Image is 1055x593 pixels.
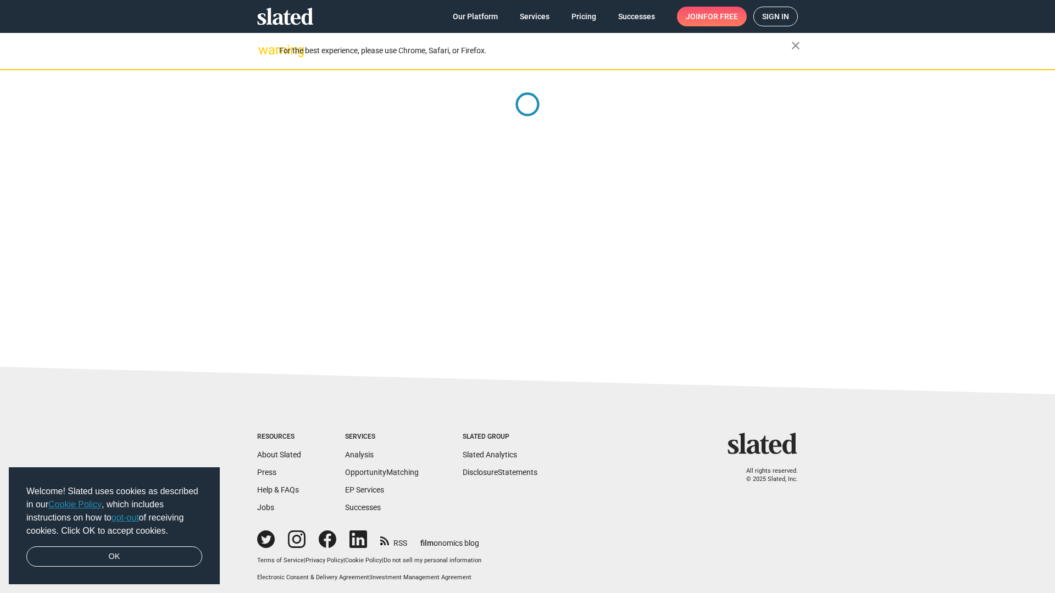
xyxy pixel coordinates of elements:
[257,433,301,441] div: Resources
[257,557,304,564] a: Terms of Service
[686,7,738,26] span: Join
[345,485,384,494] a: EP Services
[618,7,655,26] span: Successes
[563,7,605,26] a: Pricing
[258,43,271,57] mat-icon: warning
[571,7,596,26] span: Pricing
[384,557,481,565] button: Do not sell my personal information
[753,7,798,26] a: Sign in
[444,7,507,26] a: Our Platform
[511,7,558,26] a: Services
[257,468,276,477] a: Press
[345,468,419,477] a: OpportunityMatching
[463,450,517,459] a: Slated Analytics
[306,557,343,564] a: Privacy Policy
[369,574,371,581] span: |
[279,43,791,58] div: For the best experience, please use Chrome, Safari, or Firefox.
[453,7,498,26] span: Our Platform
[420,529,479,549] a: filmonomics blog
[703,7,738,26] span: for free
[735,467,798,483] p: All rights reserved. © 2025 Slated, Inc.
[345,450,374,459] a: Analysis
[257,450,301,459] a: About Slated
[380,532,407,549] a: RSS
[420,539,434,547] span: film
[257,503,274,512] a: Jobs
[382,557,384,564] span: |
[345,557,382,564] a: Cookie Policy
[26,485,202,538] span: Welcome! Slated uses cookies as described in our , which includes instructions on how to of recei...
[257,485,299,494] a: Help & FAQs
[520,7,549,26] span: Services
[789,39,802,52] mat-icon: close
[463,433,537,441] div: Slated Group
[343,557,345,564] span: |
[463,468,537,477] a: DisclosureStatements
[677,7,747,26] a: Joinfor free
[345,433,419,441] div: Services
[371,574,471,581] a: Investment Management Agreement
[345,503,381,512] a: Successes
[257,574,369,581] a: Electronic Consent & Delivery Agreement
[609,7,664,26] a: Successes
[48,500,102,509] a: Cookie Policy
[304,557,306,564] span: |
[112,513,139,522] a: opt-out
[762,7,789,26] span: Sign in
[26,546,202,567] a: dismiss cookie message
[9,467,220,585] div: cookieconsent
